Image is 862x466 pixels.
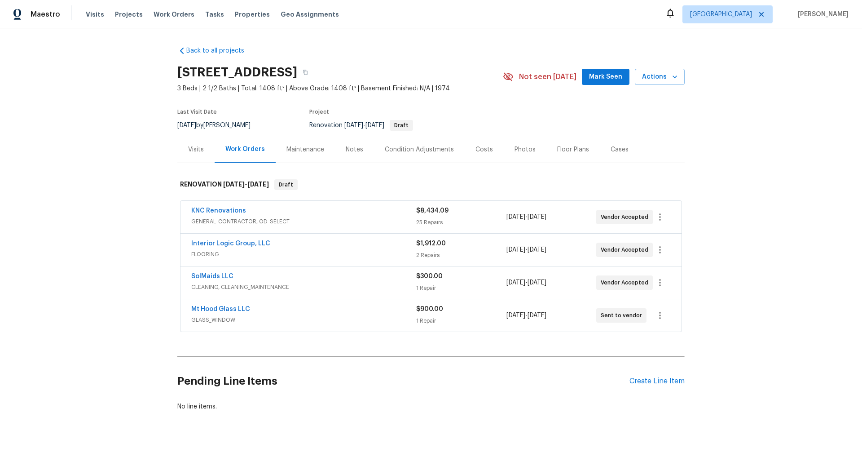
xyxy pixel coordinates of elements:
[344,122,363,129] span: [DATE]
[506,278,546,287] span: -
[154,10,194,19] span: Work Orders
[528,280,546,286] span: [DATE]
[223,181,269,187] span: -
[286,145,324,154] div: Maintenance
[177,120,261,131] div: by [PERSON_NAME]
[31,10,60,19] span: Maestro
[177,170,685,199] div: RENOVATION [DATE]-[DATE]Draft
[416,316,506,325] div: 1 Repair
[177,360,629,402] h2: Pending Line Items
[557,145,589,154] div: Floor Plans
[191,208,246,214] a: KNC Renovations
[690,10,752,19] span: [GEOGRAPHIC_DATA]
[177,68,297,77] h2: [STREET_ADDRESS]
[416,218,506,227] div: 25 Repairs
[506,311,546,320] span: -
[297,64,313,80] button: Copy Address
[344,122,384,129] span: -
[191,250,416,259] span: FLOORING
[506,280,525,286] span: [DATE]
[177,109,217,115] span: Last Visit Date
[601,278,652,287] span: Vendor Accepted
[191,240,270,247] a: Interior Logic Group, LLC
[611,145,629,154] div: Cases
[191,273,233,280] a: SolMaids LLC
[191,283,416,292] span: CLEANING, CLEANING_MAINTENANCE
[519,72,576,81] span: Not seen [DATE]
[191,217,416,226] span: GENERAL_CONTRACTOR, OD_SELECT
[86,10,104,19] span: Visits
[416,273,443,280] span: $300.00
[309,109,329,115] span: Project
[506,214,525,220] span: [DATE]
[642,71,677,83] span: Actions
[582,69,629,85] button: Mark Seen
[528,247,546,253] span: [DATE]
[506,312,525,319] span: [DATE]
[225,145,265,154] div: Work Orders
[528,214,546,220] span: [DATE]
[235,10,270,19] span: Properties
[589,71,622,83] span: Mark Seen
[177,402,685,411] div: No line items.
[416,306,443,312] span: $900.00
[601,311,646,320] span: Sent to vendor
[515,145,536,154] div: Photos
[177,46,264,55] a: Back to all projects
[188,145,204,154] div: Visits
[346,145,363,154] div: Notes
[115,10,143,19] span: Projects
[275,180,297,189] span: Draft
[506,213,546,222] span: -
[416,240,446,247] span: $1,912.00
[635,69,685,85] button: Actions
[385,145,454,154] div: Condition Adjustments
[506,247,525,253] span: [DATE]
[416,284,506,293] div: 1 Repair
[281,10,339,19] span: Geo Assignments
[177,122,196,129] span: [DATE]
[191,315,416,324] span: GLASS_WINDOW
[416,208,449,214] span: $8,434.09
[528,312,546,319] span: [DATE]
[506,245,546,254] span: -
[475,145,493,154] div: Costs
[629,377,685,386] div: Create Line Item
[794,10,849,19] span: [PERSON_NAME]
[223,181,245,187] span: [DATE]
[247,181,269,187] span: [DATE]
[309,122,413,129] span: Renovation
[191,306,250,312] a: Mt Hood Glass LLC
[180,179,269,190] h6: RENOVATION
[391,123,412,128] span: Draft
[601,245,652,254] span: Vendor Accepted
[416,251,506,260] div: 2 Repairs
[205,11,224,18] span: Tasks
[177,84,503,93] span: 3 Beds | 2 1/2 Baths | Total: 1408 ft² | Above Grade: 1408 ft² | Basement Finished: N/A | 1974
[365,122,384,129] span: [DATE]
[601,213,652,222] span: Vendor Accepted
